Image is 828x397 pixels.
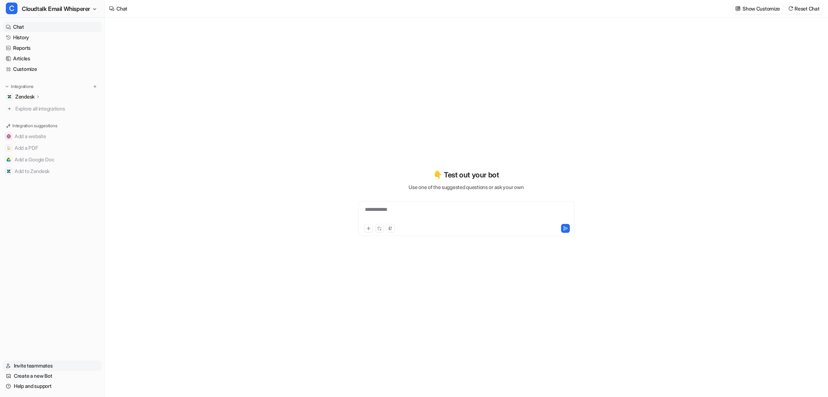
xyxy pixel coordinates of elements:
[743,5,780,12] p: Show Customize
[4,84,9,89] img: expand menu
[7,146,11,150] img: Add a PDF
[22,4,90,14] span: Cloudtalk Email Whisperer
[3,142,101,154] button: Add a PDFAdd a PDF
[3,53,101,64] a: Articles
[7,134,11,139] img: Add a website
[15,93,35,100] p: Zendesk
[735,6,740,11] img: customize
[3,154,101,165] button: Add a Google DocAdd a Google Doc
[3,165,101,177] button: Add to ZendeskAdd to Zendesk
[3,371,101,381] a: Create a new Bot
[12,123,57,129] p: Integration suggestions
[733,3,783,14] button: Show Customize
[92,84,97,89] img: menu_add.svg
[6,105,13,112] img: explore all integrations
[433,169,499,180] p: 👇 Test out your bot
[3,104,101,114] a: Explore all integrations
[7,169,11,173] img: Add to Zendesk
[3,32,101,43] a: History
[11,84,33,89] p: Integrations
[3,361,101,371] a: Invite teammates
[3,131,101,142] button: Add a websiteAdd a website
[6,3,17,14] span: C
[3,22,101,32] a: Chat
[7,157,11,162] img: Add a Google Doc
[3,381,101,391] a: Help and support
[788,6,793,11] img: reset
[786,3,822,14] button: Reset Chat
[3,64,101,74] a: Customize
[3,83,36,90] button: Integrations
[116,5,127,12] div: Chat
[7,95,12,99] img: Zendesk
[3,43,101,53] a: Reports
[15,103,99,115] span: Explore all integrations
[409,183,524,191] p: Use one of the suggested questions or ask your own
